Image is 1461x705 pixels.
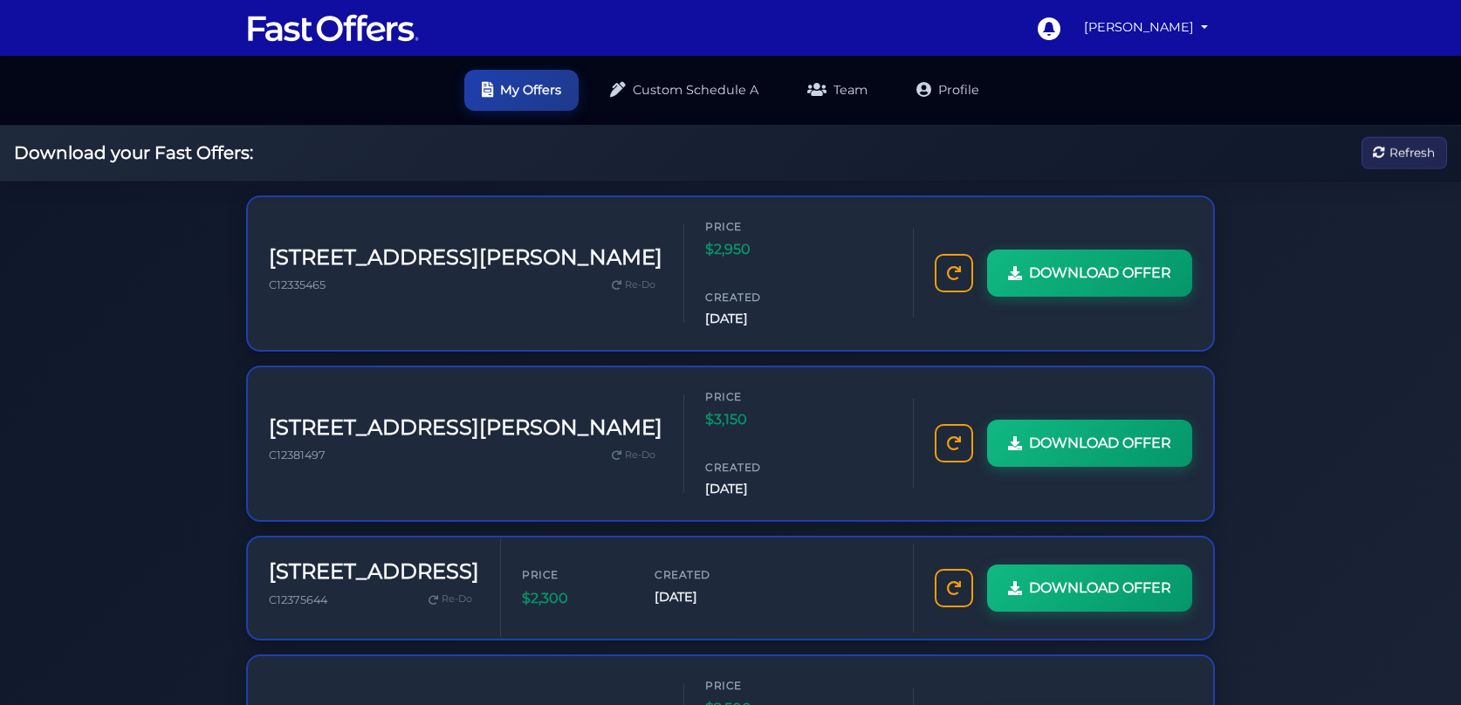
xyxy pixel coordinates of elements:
[705,408,810,431] span: $3,150
[1029,262,1171,284] span: DOWNLOAD OFFER
[790,70,885,111] a: Team
[655,587,759,607] span: [DATE]
[705,218,810,235] span: Price
[605,274,662,297] a: Re-Do
[705,388,810,405] span: Price
[269,278,326,291] span: C12335465
[705,238,810,261] span: $2,950
[987,420,1192,467] a: DOWNLOAD OFFER
[605,444,662,467] a: Re-Do
[705,459,810,476] span: Created
[705,289,810,305] span: Created
[705,677,810,694] span: Price
[269,448,326,462] span: C12381497
[269,245,662,270] h3: [STREET_ADDRESS][PERSON_NAME]
[442,592,472,607] span: Re-Do
[269,559,479,585] h3: [STREET_ADDRESS]
[987,565,1192,612] a: DOWNLOAD OFFER
[1029,577,1171,599] span: DOWNLOAD OFFER
[422,588,479,611] a: Re-Do
[987,250,1192,297] a: DOWNLOAD OFFER
[14,142,253,163] h2: Download your Fast Offers:
[625,448,655,463] span: Re-Do
[625,277,655,293] span: Re-Do
[1077,10,1215,44] a: [PERSON_NAME]
[522,566,627,583] span: Price
[705,309,810,329] span: [DATE]
[705,479,810,499] span: [DATE]
[1362,137,1447,169] button: Refresh
[269,415,662,441] h3: [STREET_ADDRESS][PERSON_NAME]
[269,593,327,606] span: C12375644
[899,70,997,111] a: Profile
[1029,432,1171,455] span: DOWNLOAD OFFER
[1389,143,1435,162] span: Refresh
[522,587,627,610] span: $2,300
[593,70,776,111] a: Custom Schedule A
[655,566,759,583] span: Created
[464,70,579,111] a: My Offers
